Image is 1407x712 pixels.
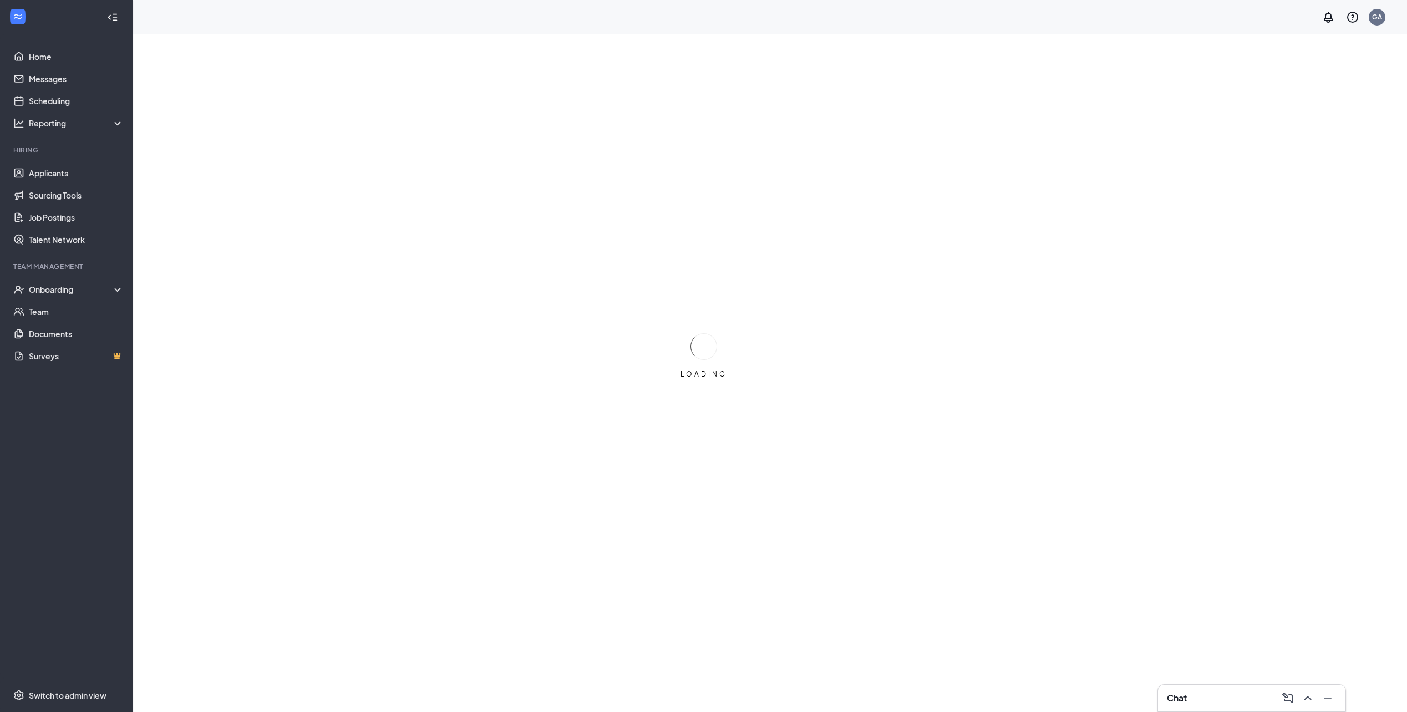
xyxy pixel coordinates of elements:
[13,284,24,295] svg: UserCheck
[13,690,24,701] svg: Settings
[29,345,124,367] a: SurveysCrown
[1299,689,1317,707] button: ChevronUp
[29,45,124,68] a: Home
[29,206,124,228] a: Job Postings
[1322,11,1335,24] svg: Notifications
[29,90,124,112] a: Scheduling
[1319,689,1337,707] button: Minimize
[676,369,732,379] div: LOADING
[1281,691,1294,705] svg: ComposeMessage
[29,162,124,184] a: Applicants
[29,323,124,345] a: Documents
[29,184,124,206] a: Sourcing Tools
[1301,691,1314,705] svg: ChevronUp
[13,262,121,271] div: Team Management
[29,118,124,129] div: Reporting
[1372,12,1382,22] div: GA
[13,145,121,155] div: Hiring
[12,11,23,22] svg: WorkstreamLogo
[1279,689,1297,707] button: ComposeMessage
[107,12,118,23] svg: Collapse
[1346,11,1359,24] svg: QuestionInfo
[29,690,106,701] div: Switch to admin view
[1167,692,1187,704] h3: Chat
[29,228,124,251] a: Talent Network
[29,68,124,90] a: Messages
[13,118,24,129] svg: Analysis
[1321,691,1334,705] svg: Minimize
[29,301,124,323] a: Team
[29,284,114,295] div: Onboarding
